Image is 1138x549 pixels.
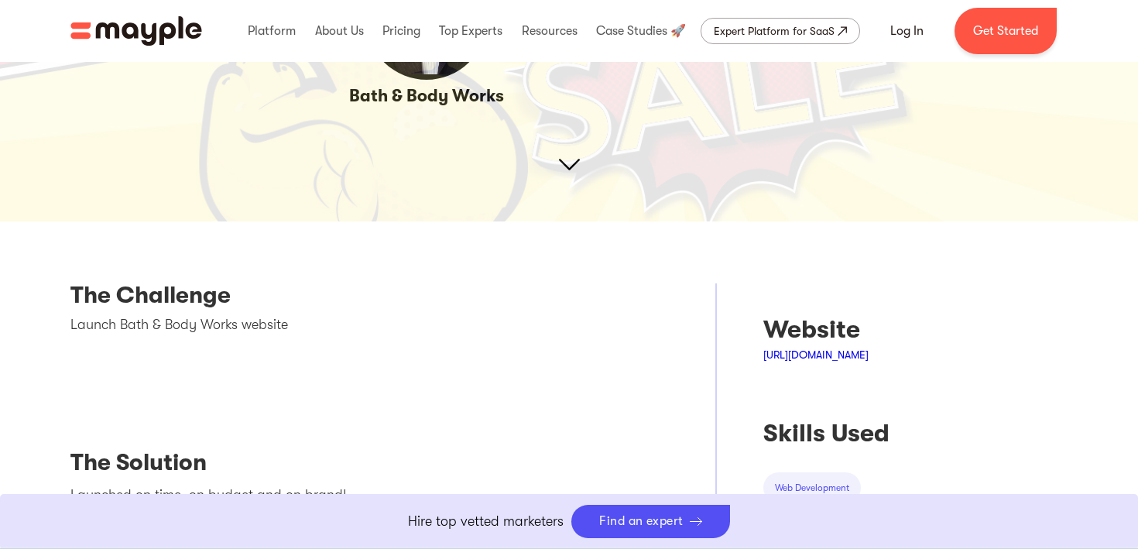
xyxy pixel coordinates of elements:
[379,6,424,56] div: Pricing
[70,485,669,506] p: Launched on time, on budget and on brand!
[70,283,669,314] h3: The Challenge
[518,6,581,56] div: Resources
[955,8,1057,54] a: Get Started
[70,16,202,46] img: Mayple logo
[763,314,889,345] div: Website
[763,348,869,361] a: [URL][DOMAIN_NAME]
[70,448,669,485] h4: The Solution
[701,18,860,44] a: Expert Platform for SaaS
[311,6,368,56] div: About Us
[408,511,564,532] p: Hire top vetted marketers
[714,22,835,40] div: Expert Platform for SaaS
[435,6,506,56] div: Top Experts
[775,480,849,496] div: web development
[599,514,684,529] div: Find an expert
[872,12,942,50] a: Log In
[70,314,669,335] p: Launch Bath & Body Works website
[763,418,889,449] div: Skills Used
[70,16,202,46] a: home
[244,6,300,56] div: Platform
